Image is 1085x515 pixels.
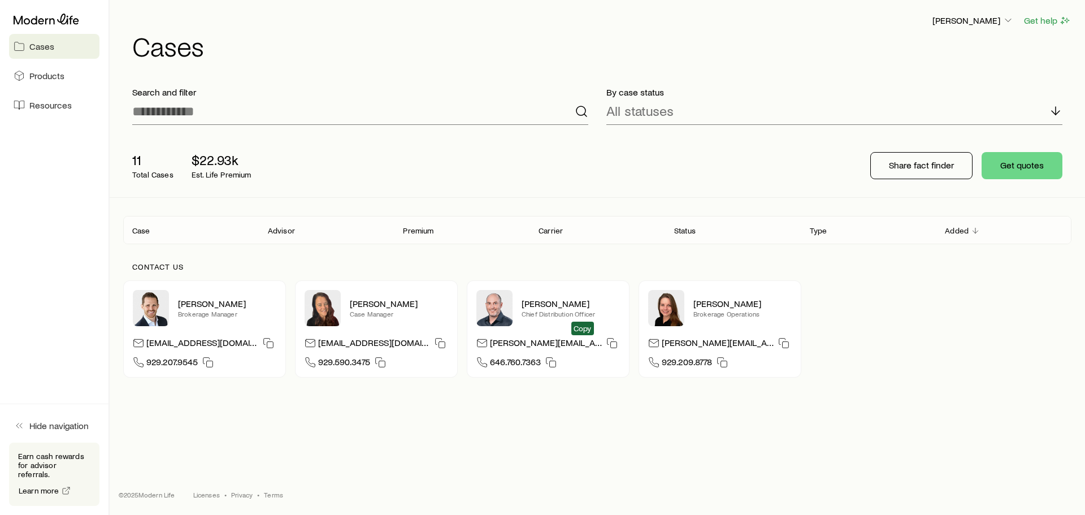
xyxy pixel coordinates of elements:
[9,93,99,118] a: Resources
[522,309,620,318] p: Chief Distribution Officer
[693,298,792,309] p: [PERSON_NAME]
[350,298,448,309] p: [PERSON_NAME]
[178,298,276,309] p: [PERSON_NAME]
[18,452,90,479] p: Earn cash rewards for advisor referrals.
[674,226,696,235] p: Status
[305,290,341,326] img: Abby McGuigan
[932,14,1014,28] button: [PERSON_NAME]
[810,226,827,235] p: Type
[9,63,99,88] a: Products
[264,490,283,499] a: Terms
[268,226,295,235] p: Advisor
[132,226,150,235] p: Case
[606,103,674,119] p: All statuses
[192,152,251,168] p: $22.93k
[193,490,220,499] a: Licenses
[889,159,954,171] p: Share fact finder
[19,487,59,495] span: Learn more
[29,70,64,81] span: Products
[178,309,276,318] p: Brokerage Manager
[133,290,169,326] img: Nick Weiler
[522,298,620,309] p: [PERSON_NAME]
[132,32,1071,59] h1: Cases
[350,309,448,318] p: Case Manager
[9,34,99,59] a: Cases
[9,443,99,506] div: Earn cash rewards for advisor referrals.Learn more
[29,99,72,111] span: Resources
[662,337,774,352] p: [PERSON_NAME][EMAIL_ADDRESS][DOMAIN_NAME]
[29,41,54,52] span: Cases
[648,290,684,326] img: Ellen Wall
[29,420,89,431] span: Hide navigation
[693,309,792,318] p: Brokerage Operations
[123,216,1071,244] div: Client cases
[318,356,370,371] span: 929.590.3475
[132,86,588,98] p: Search and filter
[490,356,541,371] span: 646.760.7363
[192,170,251,179] p: Est. Life Premium
[932,15,1014,26] p: [PERSON_NAME]
[146,337,258,352] p: [EMAIL_ADDRESS][DOMAIN_NAME]
[476,290,513,326] img: Dan Pierson
[224,490,227,499] span: •
[870,152,973,179] button: Share fact finder
[231,490,253,499] a: Privacy
[132,152,173,168] p: 11
[1023,14,1071,27] button: Get help
[318,337,430,352] p: [EMAIL_ADDRESS][DOMAIN_NAME]
[539,226,563,235] p: Carrier
[132,262,1062,271] p: Contact us
[146,356,198,371] span: 929.207.9545
[606,86,1062,98] p: By case status
[403,226,433,235] p: Premium
[119,490,175,499] p: © 2025 Modern Life
[257,490,259,499] span: •
[982,152,1062,179] button: Get quotes
[490,337,602,352] p: [PERSON_NAME][EMAIL_ADDRESS][DOMAIN_NAME]
[662,356,712,371] span: 929.209.8778
[9,413,99,438] button: Hide navigation
[945,226,969,235] p: Added
[132,170,173,179] p: Total Cases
